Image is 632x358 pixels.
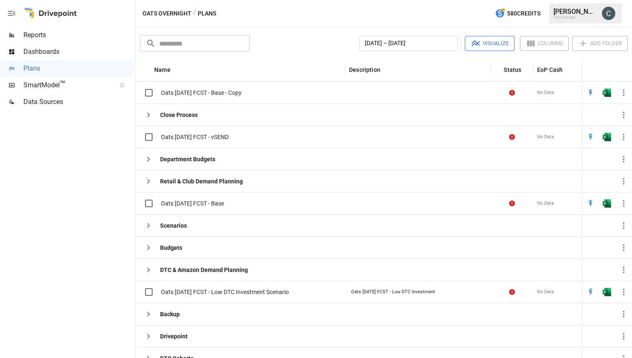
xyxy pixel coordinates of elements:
[160,111,198,119] b: Close Process
[349,66,380,73] div: Description
[160,244,182,252] b: Budgets
[193,8,196,19] div: /
[586,89,595,97] img: quick-edit-flash.b8aec18c.svg
[572,36,628,51] button: Add Folder
[586,133,595,141] img: quick-edit-flash.b8aec18c.svg
[160,177,243,185] b: Retail & Club Demand Planning
[537,200,554,207] span: No Data
[603,199,611,208] img: excel-icon.76473adf.svg
[161,199,224,208] span: Oats [DATE] FCST - Base
[603,133,611,141] div: Open in Excel
[603,288,611,296] div: Open in Excel
[586,288,595,296] img: quick-edit-flash.b8aec18c.svg
[586,288,595,296] div: Open in Quick Edit
[161,288,289,296] span: Oats [DATE] FCST - Low DTC Investment Scenario
[537,66,563,73] div: EoP Cash
[586,89,595,97] div: Open in Quick Edit
[160,310,180,318] b: Backup
[154,66,171,73] div: Name
[161,133,229,141] span: Oats [DATE] FCST - vSEND
[492,6,544,21] button: 580Credits
[161,89,242,97] span: Oats [DATE] FCST - Base - Copy
[603,199,611,208] div: Open in Excel
[60,79,66,89] span: ™
[586,199,595,208] img: quick-edit-flash.b8aec18c.svg
[603,133,611,141] img: excel-icon.76473adf.svg
[509,133,515,141] div: Error during sync.
[504,66,521,73] div: Status
[160,155,215,163] b: Department Budgets
[537,134,554,140] span: No Data
[465,36,515,51] button: Visualize
[23,97,134,107] span: Data Sources
[23,80,110,90] span: SmartModel
[23,30,134,40] span: Reports
[509,89,515,97] div: Error during sync.
[351,289,435,295] div: Oats [DATE] FCST - Low DTC Investment
[586,133,595,141] div: Open in Quick Edit
[553,8,597,15] div: [PERSON_NAME]
[143,8,191,19] button: Oats Overnight
[509,288,515,296] div: Error during sync.
[553,15,597,19] div: Oats Overnight
[537,289,554,295] span: No Data
[160,266,248,274] b: DTC & Amazon Demand Planning
[23,63,134,74] span: Plans
[509,199,515,208] div: Error during sync.
[603,288,611,296] img: excel-icon.76473adf.svg
[603,89,611,97] img: excel-icon.76473adf.svg
[160,221,187,230] b: Scenarios
[597,2,620,25] button: Cody Johnson
[602,7,615,20] img: Cody Johnson
[537,89,554,96] span: No Data
[586,199,595,208] div: Open in Quick Edit
[603,89,611,97] div: Open in Excel
[359,36,458,51] button: [DATE] – [DATE]
[160,332,188,340] b: Drivepoint
[23,47,134,57] span: Dashboards
[520,36,569,51] button: Columns
[507,8,540,19] span: 580 Credits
